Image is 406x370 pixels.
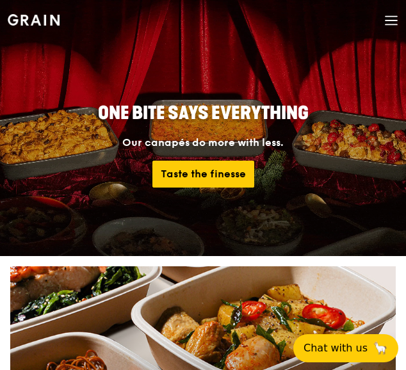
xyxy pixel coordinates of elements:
[152,161,254,188] a: Taste the finesse
[8,14,60,26] img: Grain
[304,342,368,355] span: Chat with us
[373,342,388,355] span: 🦙
[98,102,309,124] span: ONE BITE SAYS EVERYTHING
[49,135,357,150] div: Our canapés do more with less.
[293,334,398,362] button: Chat with us🦙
